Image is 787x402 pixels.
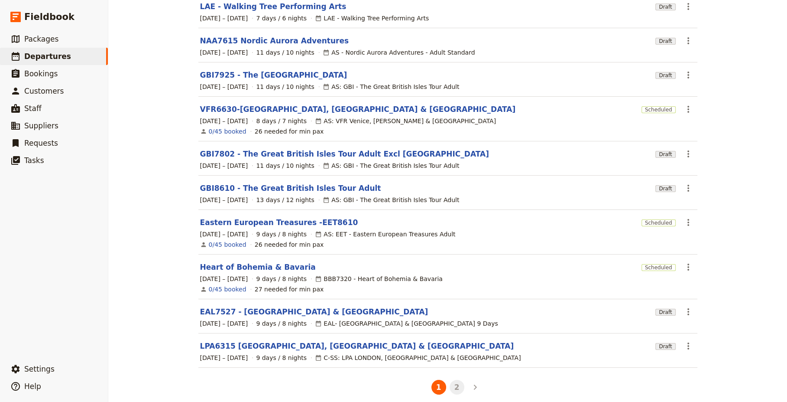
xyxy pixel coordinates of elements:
div: 27 needed for min pax [255,285,324,294]
span: [DATE] – [DATE] [200,353,248,362]
span: Scheduled [641,106,676,113]
button: Actions [681,147,696,161]
div: EAL- [GEOGRAPHIC_DATA] & [GEOGRAPHIC_DATA] 9 Days [315,319,498,328]
a: VFR6630-[GEOGRAPHIC_DATA], [GEOGRAPHIC_DATA] & [GEOGRAPHIC_DATA] [200,104,516,114]
a: GBI7925 - The [GEOGRAPHIC_DATA] [200,70,347,80]
span: Draft [655,38,675,45]
span: Fieldbook [24,10,74,23]
div: AS: GBI - The Great British Isles Tour Adult [323,161,459,170]
div: AS: GBI - The Great British Isles Tour Adult [323,196,459,204]
a: Eastern European Treasures -EET8610 [200,217,358,228]
span: [DATE] – [DATE] [200,48,248,57]
span: 13 days / 12 nights [256,196,314,204]
span: Bookings [24,69,58,78]
span: [DATE] – [DATE] [200,230,248,239]
span: [DATE] – [DATE] [200,319,248,328]
div: C-SS: LPA LONDON, [GEOGRAPHIC_DATA] & [GEOGRAPHIC_DATA] [315,353,521,362]
span: 9 days / 8 nights [256,275,307,283]
a: View the bookings for this departure [209,240,246,249]
button: Actions [681,215,696,230]
a: View the bookings for this departure [209,127,246,136]
span: 11 days / 10 nights [256,82,314,91]
button: Actions [681,304,696,319]
span: Tasks [24,156,44,165]
button: Actions [681,260,696,275]
a: LAE - Walking Tree Performing Arts [200,1,347,12]
a: EAL7527 - [GEOGRAPHIC_DATA] & [GEOGRAPHIC_DATA] [200,307,428,317]
span: [DATE] – [DATE] [200,196,248,204]
span: 7 days / 6 nights [256,14,307,23]
div: AS - Nordic Aurora Adventures - Adult Standard [323,48,475,57]
div: AS: EET - Eastern European Treasures Adult [315,230,455,239]
span: 11 days / 10 nights [256,48,314,57]
a: NAA7615 Nordic Aurora Adventures [200,36,349,46]
a: Heart of Bohemia & Bavaria [200,262,316,272]
span: [DATE] – [DATE] [200,82,248,91]
a: GBI8610 - The Great British Isles Tour Adult [200,183,381,193]
span: Customers [24,87,64,95]
span: Help [24,382,41,391]
a: GBI7802 - The Great British Isles Tour Adult Excl [GEOGRAPHIC_DATA] [200,149,489,159]
div: AS: GBI - The Great British Isles Tour Adult [323,82,459,91]
span: Packages [24,35,58,43]
span: 9 days / 8 nights [256,230,307,239]
button: 2 [450,380,464,395]
ul: Pagination [411,378,484,396]
button: Actions [681,181,696,196]
span: Draft [655,185,675,192]
div: 26 needed for min pax [255,240,324,249]
span: Draft [655,309,675,316]
span: Settings [24,365,55,373]
span: [DATE] – [DATE] [200,14,248,23]
button: 1 [431,380,446,395]
span: Requests [24,139,58,147]
span: Draft [655,343,675,350]
button: Actions [681,33,696,48]
span: Staff [24,104,42,113]
button: Actions [681,102,696,117]
span: 8 days / 7 nights [256,117,307,125]
span: Departures [24,52,71,61]
a: View the bookings for this departure [209,285,246,294]
span: [DATE] – [DATE] [200,275,248,283]
div: BBB7320 - Heart of Bohemia & Bavaria [315,275,443,283]
div: AS: VFR Venice, [PERSON_NAME] & [GEOGRAPHIC_DATA] [315,117,496,125]
span: Suppliers [24,121,58,130]
a: LPA6315 [GEOGRAPHIC_DATA], [GEOGRAPHIC_DATA] & [GEOGRAPHIC_DATA] [200,341,514,351]
div: 26 needed for min pax [255,127,324,136]
span: 9 days / 8 nights [256,319,307,328]
div: LAE - Walking Tree Performing Arts [315,14,429,23]
span: [DATE] – [DATE] [200,117,248,125]
span: 9 days / 8 nights [256,353,307,362]
button: Actions [681,339,696,353]
span: Draft [655,72,675,79]
span: 11 days / 10 nights [256,161,314,170]
span: Draft [655,151,675,158]
button: Next [468,380,483,395]
span: Scheduled [641,264,676,271]
button: Actions [681,68,696,82]
span: Scheduled [641,219,676,226]
span: [DATE] – [DATE] [200,161,248,170]
span: Draft [655,3,675,10]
